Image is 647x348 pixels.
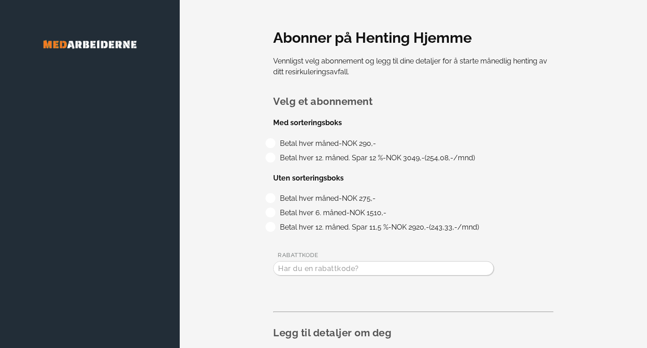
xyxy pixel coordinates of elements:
span: rabattkode [278,252,318,258]
label: Betal hver 12. måned. Spar 11,5 % - NOK 2920,-(243,33,-/mnd) [277,223,479,231]
label: Betal hver 12. måned. Spar 12 % - NOK 3049,-(254,08,-/mnd) [277,154,475,162]
h1: Abonner på Henting Hjemme [273,27,554,49]
p: Vennligst velg abonnement og legg til dine detaljer for å starte månedlig henting av ditt resirku... [273,56,554,77]
input: Har du en rabattkode? [274,262,489,275]
label: Betal hver 6. måned - NOK 1510,- [277,208,386,217]
label: Betal hver måned - NOK 290,- [277,139,376,148]
h4: Med sorteringsboks [273,118,554,128]
span: Legg til detaljer om deg [273,327,391,339]
label: Betal hver måned - NOK 275,- [277,194,376,203]
img: Banner [18,27,162,62]
span: Velg et abonnement [273,95,372,107]
h4: Uten sorteringsboks [273,173,554,184]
